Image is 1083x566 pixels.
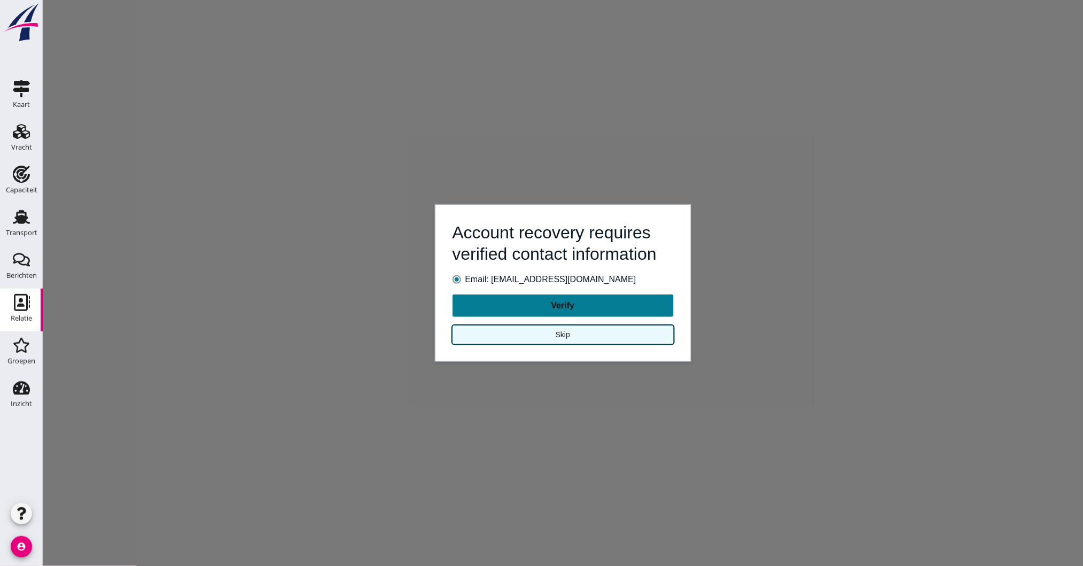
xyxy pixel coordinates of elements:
[6,272,37,279] div: Berichten
[6,229,37,236] div: Transport
[410,222,631,265] h3: Account recovery requires verified contact information
[13,101,30,108] div: Kaart
[6,187,37,193] div: Capaciteit
[7,358,35,365] div: Groepen
[2,3,41,42] img: logo-small.a267ee39.svg
[11,400,32,407] div: Inzicht
[410,325,631,344] button: Skip
[11,144,32,151] div: Vracht
[423,273,594,286] span: Email: [EMAIL_ADDRESS][DOMAIN_NAME]
[410,294,631,317] button: Verify
[11,315,32,322] div: Relatie
[11,536,32,557] i: account_circle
